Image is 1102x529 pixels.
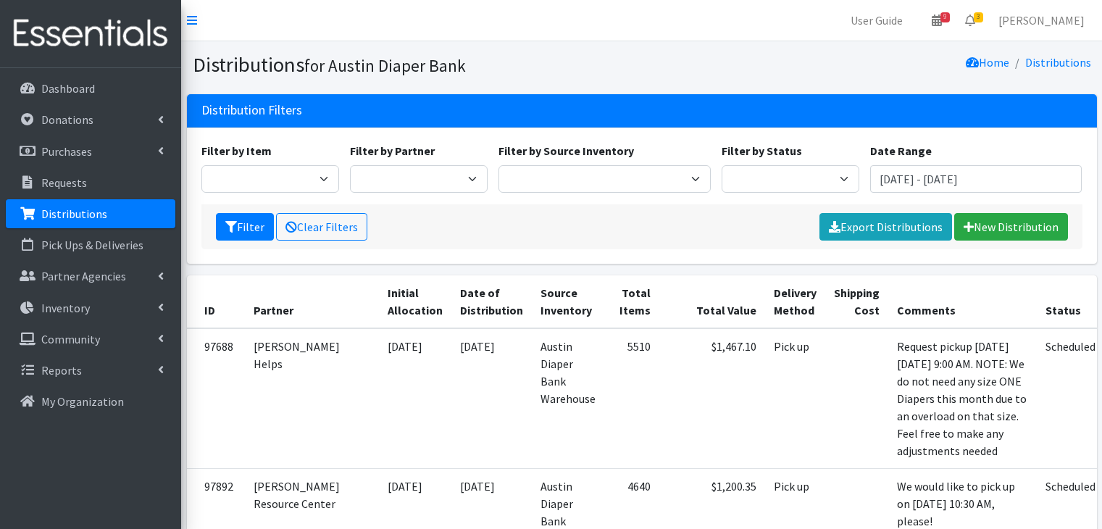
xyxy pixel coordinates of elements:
p: Donations [41,112,93,127]
a: Home [966,55,1009,70]
td: Pick up [765,328,825,469]
label: Date Range [870,142,932,159]
td: [PERSON_NAME] Helps [245,328,379,469]
th: Total Value [659,275,765,328]
td: [DATE] [451,328,532,469]
label: Filter by Item [201,142,272,159]
a: 3 [953,6,987,35]
p: Community [41,332,100,346]
p: Dashboard [41,81,95,96]
a: Requests [6,168,175,197]
span: 9 [940,12,950,22]
p: Purchases [41,144,92,159]
p: Distributions [41,207,107,221]
a: 9 [920,6,953,35]
a: Pick Ups & Deliveries [6,230,175,259]
p: Requests [41,175,87,190]
a: Inventory [6,293,175,322]
a: Reports [6,356,175,385]
a: My Organization [6,387,175,416]
span: 3 [974,12,983,22]
label: Filter by Partner [350,142,435,159]
a: Purchases [6,137,175,166]
th: ID [187,275,245,328]
a: Donations [6,105,175,134]
td: 97688 [187,328,245,469]
label: Filter by Source Inventory [498,142,634,159]
small: for Austin Diaper Bank [304,55,466,76]
th: Comments [888,275,1037,328]
p: Partner Agencies [41,269,126,283]
td: [DATE] [379,328,451,469]
a: User Guide [839,6,914,35]
p: My Organization [41,394,124,409]
h3: Distribution Filters [201,103,302,118]
p: Reports [41,363,82,378]
img: HumanEssentials [6,9,175,58]
p: Pick Ups & Deliveries [41,238,143,252]
a: Distributions [1025,55,1091,70]
a: Dashboard [6,74,175,103]
td: 5510 [604,328,659,469]
th: Source Inventory [532,275,604,328]
th: Shipping Cost [825,275,888,328]
td: Request pickup [DATE][DATE] 9:00 AM. NOTE: We do not need any size ONE Diapers this month due to ... [888,328,1037,469]
td: Austin Diaper Bank Warehouse [532,328,604,469]
th: Date of Distribution [451,275,532,328]
th: Partner [245,275,379,328]
a: New Distribution [954,213,1068,241]
button: Filter [216,213,274,241]
label: Filter by Status [722,142,802,159]
th: Total Items [604,275,659,328]
a: [PERSON_NAME] [987,6,1096,35]
a: Partner Agencies [6,262,175,291]
th: Initial Allocation [379,275,451,328]
a: Community [6,325,175,354]
a: Distributions [6,199,175,228]
a: Clear Filters [276,213,367,241]
p: Inventory [41,301,90,315]
th: Delivery Method [765,275,825,328]
td: $1,467.10 [659,328,765,469]
a: Export Distributions [819,213,952,241]
h1: Distributions [193,52,637,78]
input: January 1, 2011 - December 31, 2011 [870,165,1082,193]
